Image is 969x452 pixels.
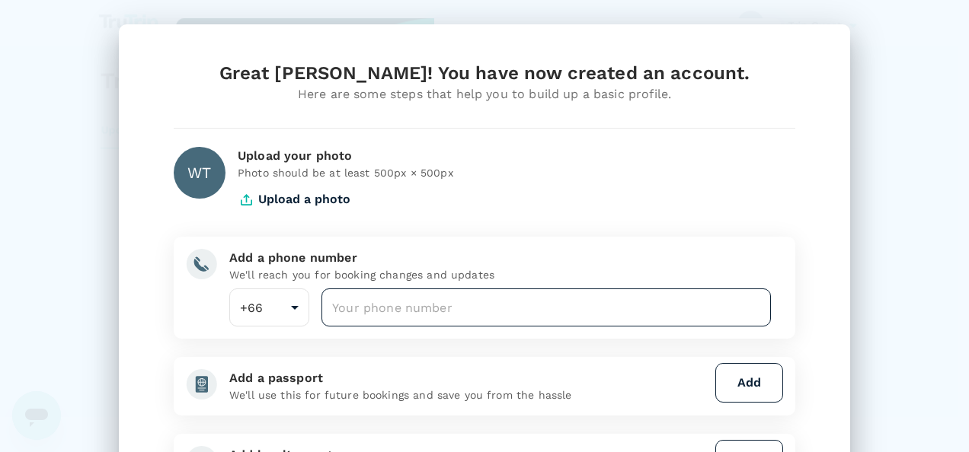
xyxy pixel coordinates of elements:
p: Photo should be at least 500px × 500px [238,165,795,180]
p: We'll use this for future bookings and save you from the hassle [229,387,709,403]
button: Upload a photo [238,180,350,218]
p: We'll reach you for booking changes and updates [229,267,771,282]
span: +66 [240,301,263,315]
button: Add [715,363,783,403]
div: WT [174,147,225,199]
div: Add a phone number [229,249,771,267]
div: +66 [229,288,309,326]
input: Your phone number [321,288,771,326]
img: add-phone-number [186,249,217,279]
img: add-passport [186,369,217,399]
div: Great [PERSON_NAME]! You have now created an account. [174,61,795,85]
div: Add a passport [229,369,709,387]
div: Upload your photo [238,147,795,165]
div: Here are some steps that help you to build up a basic profile. [174,85,795,103]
